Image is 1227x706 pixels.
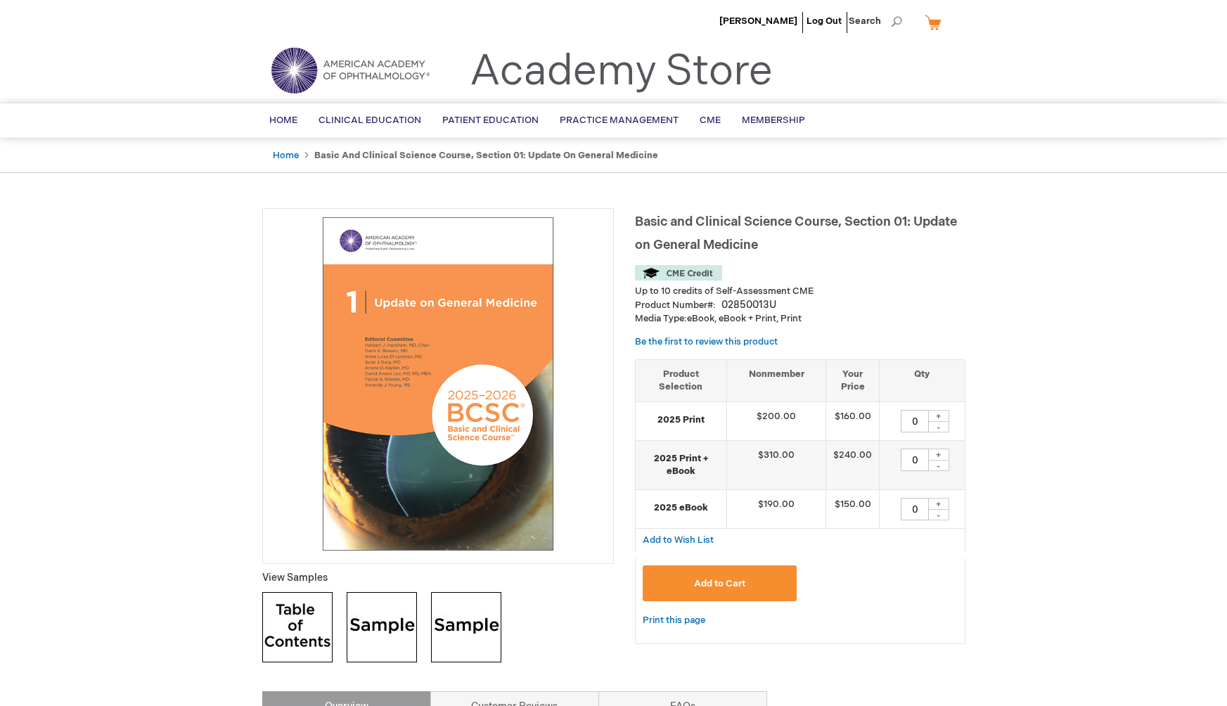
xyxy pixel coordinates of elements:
div: + [928,498,949,510]
img: Basic and Clinical Science Course, Section 01: Update on General Medicine [270,216,606,552]
button: Add to Cart [643,565,797,601]
span: Basic and Clinical Science Course, Section 01: Update on General Medicine [635,214,957,252]
th: Your Price [826,359,880,402]
td: $150.00 [826,489,880,528]
a: Print this page [643,612,705,629]
div: + [928,410,949,422]
a: Add to Wish List [643,534,714,546]
strong: Product Number [635,300,716,311]
strong: 2025 eBook [643,501,719,515]
img: Click to view [347,592,417,662]
strong: Media Type: [635,313,687,324]
a: Home [273,150,299,161]
th: Nonmember [726,359,826,402]
a: Log Out [807,15,842,27]
strong: 2025 Print + eBook [643,452,719,478]
div: - [928,421,949,432]
img: Click to view [431,592,501,662]
input: Qty [901,449,929,471]
p: eBook, eBook + Print, Print [635,312,965,326]
div: + [928,449,949,461]
span: Clinical Education [319,115,421,126]
span: CME [700,115,721,126]
th: Product Selection [636,359,727,402]
span: Home [269,115,297,126]
td: $200.00 [726,402,826,440]
span: Practice Management [560,115,679,126]
img: CME Credit [635,265,722,281]
div: 02850013U [721,298,776,312]
a: [PERSON_NAME] [719,15,797,27]
img: Click to view [262,592,333,662]
input: Qty [901,498,929,520]
input: Qty [901,410,929,432]
td: $310.00 [726,440,826,489]
span: Search [849,7,902,35]
td: $240.00 [826,440,880,489]
li: Up to 10 credits of Self-Assessment CME [635,285,965,298]
span: Patient Education [442,115,539,126]
div: - [928,460,949,471]
span: Add to Cart [694,578,745,589]
td: $160.00 [826,402,880,440]
a: Academy Store [470,46,773,97]
strong: 2025 Print [643,413,719,427]
td: $190.00 [726,489,826,528]
strong: Basic and Clinical Science Course, Section 01: Update on General Medicine [314,150,658,161]
a: Be the first to review this product [635,336,778,347]
p: View Samples [262,571,614,585]
span: Membership [742,115,805,126]
th: Qty [880,359,965,402]
div: - [928,509,949,520]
